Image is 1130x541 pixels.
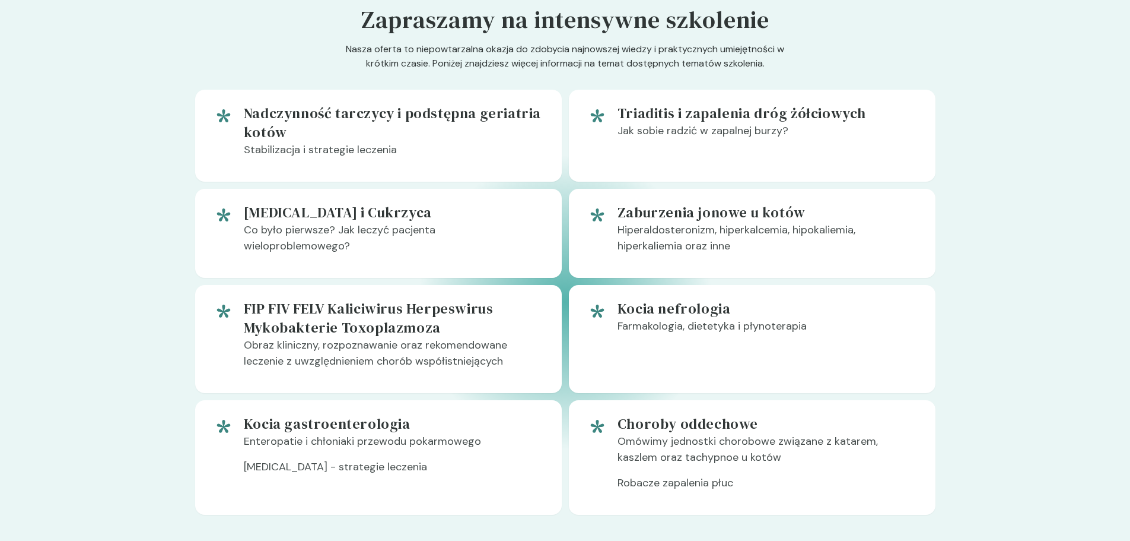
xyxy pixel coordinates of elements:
[617,222,916,264] p: Hiperaldosteronizm, hiperkalcemia, hipokaliemia, hiperkaliemia oraz inne
[244,142,543,167] p: Stabilizacja i strategie leczenia
[244,415,543,434] h5: Kocia gastroenterologia
[617,475,916,501] p: Robacze zapalenia płuc
[617,203,916,222] h5: Zaburzenia jonowe u kotów
[244,434,543,459] p: Enteropatie i chłoniaki przewodu pokarmowego
[244,299,543,337] h5: FIP FIV FELV Kaliciwirus Herpeswirus Mykobakterie Toxoplazmoza
[617,415,916,434] h5: Choroby oddechowe
[617,318,916,344] p: Farmakologia, dietetyka i płynoterapia
[338,42,793,90] p: Nasza oferta to niepowtarzalna okazja do zdobycia najnowszej wiedzy i praktycznych umiejętności w...
[361,2,769,37] h5: Zapraszamy na intensywne szkolenie
[244,203,543,222] h5: [MEDICAL_DATA] i Cukrzyca
[244,222,543,264] p: Co było pierwsze? Jak leczyć pacjenta wieloproblemowego?
[244,337,543,379] p: Obraz kliniczny, rozpoznawanie oraz rekomendowane leczenie z uwzględnieniem chorób współistniejących
[244,104,543,142] h5: Nadczynność tarczycy i podstępna geriatria kotów
[244,459,543,485] p: [MEDICAL_DATA] - strategie leczenia
[617,299,916,318] h5: Kocia nefrologia
[617,434,916,475] p: Omówimy jednostki chorobowe związane z katarem, kaszlem oraz tachypnoe u kotów
[617,123,916,148] p: Jak sobie radzić w zapalnej burzy?
[617,104,916,123] h5: Triaditis i zapalenia dróg żółciowych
